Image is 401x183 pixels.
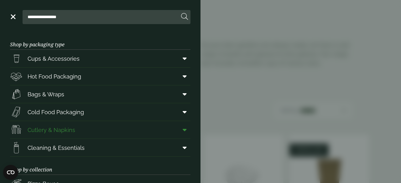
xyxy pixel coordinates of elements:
[10,52,23,65] img: PintNhalf_cup.svg
[28,90,64,99] span: Bags & Wraps
[10,103,190,121] a: Cold Food Packaging
[10,50,190,67] a: Cups & Accessories
[28,72,81,81] span: Hot Food Packaging
[10,70,23,83] img: Deli_box.svg
[28,126,75,134] span: Cutlery & Napkins
[10,121,190,139] a: Cutlery & Napkins
[10,88,23,100] img: Paper_carriers.svg
[10,106,23,118] img: Sandwich_box.svg
[10,85,190,103] a: Bags & Wraps
[28,108,84,116] span: Cold Food Packaging
[10,157,190,175] h3: Shop by collection
[28,144,85,152] span: Cleaning & Essentials
[10,124,23,136] img: Cutlery.svg
[28,54,80,63] span: Cups & Accessories
[10,32,190,50] h3: Shop by packaging type
[10,139,190,156] a: Cleaning & Essentials
[10,68,190,85] a: Hot Food Packaging
[3,165,18,180] button: Open CMP widget
[10,141,23,154] img: open-wipe.svg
